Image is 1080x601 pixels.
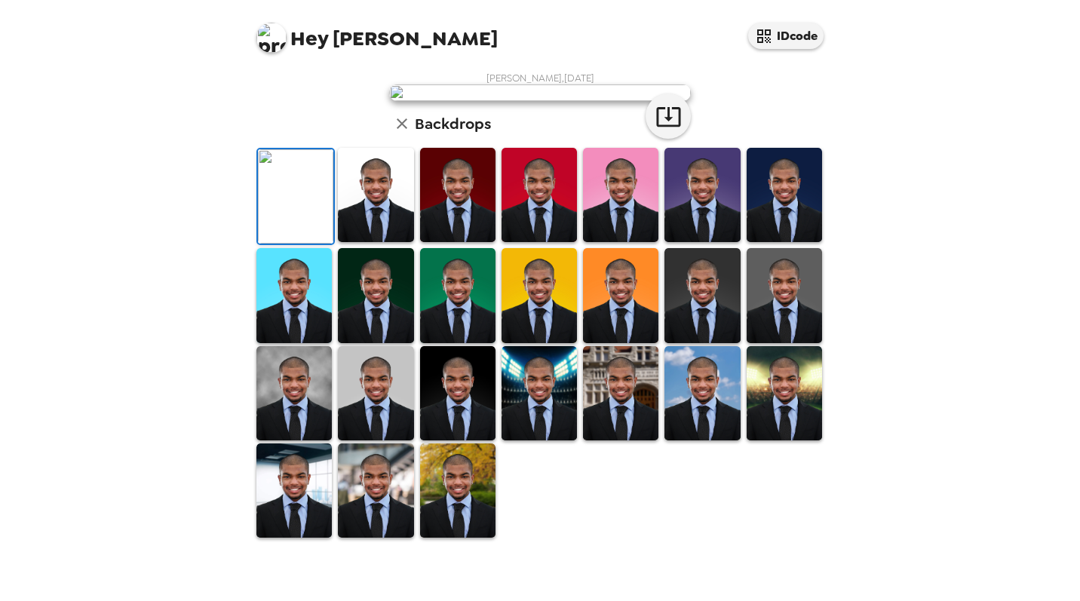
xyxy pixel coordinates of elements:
[290,25,328,52] span: Hey
[748,23,824,49] button: IDcode
[389,84,691,101] img: user
[415,112,491,136] h6: Backdrops
[256,23,287,53] img: profile pic
[256,15,498,49] span: [PERSON_NAME]
[258,149,333,244] img: Original
[486,72,594,84] span: [PERSON_NAME] , [DATE]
